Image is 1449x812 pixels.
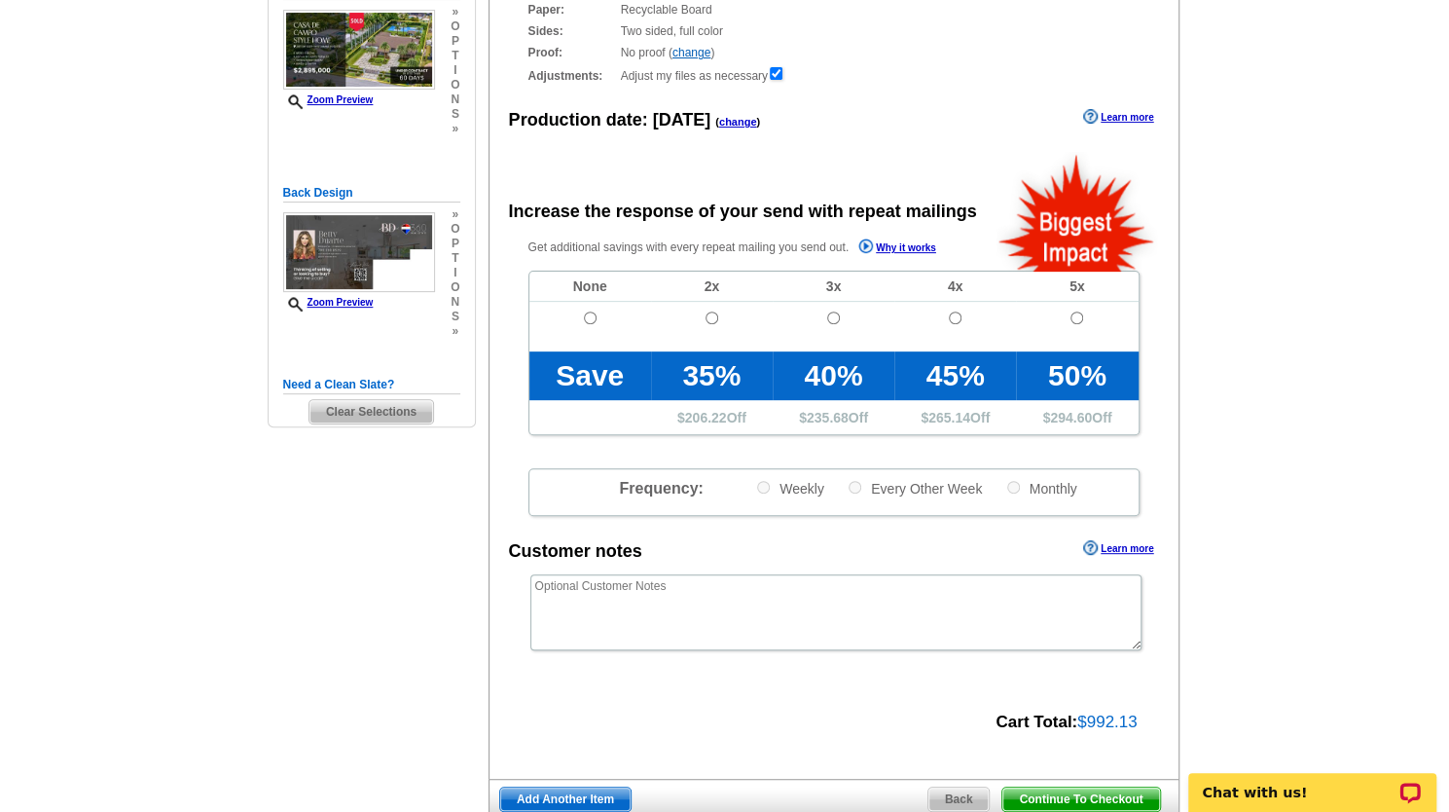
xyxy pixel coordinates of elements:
td: $ Off [773,400,894,434]
span: Continue To Checkout [1002,788,1159,811]
span: 235.68 [807,410,849,425]
span: i [451,266,459,280]
div: Two sided, full color [528,22,1140,40]
p: Get additional savings with every repeat mailing you send out. [528,237,978,259]
input: Every Other Week [849,481,861,494]
td: $ Off [651,400,773,434]
span: s [451,310,459,324]
label: Weekly [755,479,824,498]
span: p [451,34,459,49]
a: Back [927,787,991,812]
a: Add Another Item [499,787,632,812]
div: Increase the response of your send with repeat mailings [509,199,977,225]
a: change [672,46,710,59]
span: 265.14 [928,410,970,425]
span: $992.13 [1077,713,1137,731]
a: Learn more [1083,109,1153,125]
span: ( ) [715,116,760,128]
td: None [529,272,651,302]
a: Learn more [1083,540,1153,556]
td: $ Off [894,400,1016,434]
td: 5x [1016,272,1138,302]
iframe: LiveChat chat widget [1176,751,1449,812]
h5: Need a Clean Slate? [283,376,460,394]
span: » [451,207,459,222]
span: Back [928,788,990,811]
div: No proof ( ) [528,44,1140,61]
span: n [451,92,459,107]
label: Monthly [1005,479,1077,498]
input: Monthly [1007,481,1020,494]
strong: Adjustments: [528,67,615,85]
span: t [451,49,459,63]
span: i [451,63,459,78]
input: Weekly [757,481,770,494]
span: n [451,295,459,310]
label: Every Other Week [847,479,982,498]
span: s [451,107,459,122]
span: » [451,5,459,19]
td: $ Off [1016,400,1138,434]
a: Why it works [858,239,936,259]
span: Frequency: [619,480,703,497]
span: Clear Selections [309,400,433,424]
span: o [451,78,459,92]
td: 40% [773,351,894,400]
a: Zoom Preview [283,94,374,105]
span: » [451,324,459,339]
span: o [451,19,459,34]
td: 50% [1016,351,1138,400]
span: p [451,237,459,251]
span: o [451,280,459,295]
h5: Back Design [283,184,460,203]
strong: Paper: [528,1,615,18]
td: Save [529,351,651,400]
img: biggestImpact.png [996,152,1157,272]
a: change [719,116,757,128]
div: Adjust my files as necessary [528,65,1140,85]
span: [DATE] [653,110,711,129]
span: » [451,122,459,136]
span: 206.22 [685,410,727,425]
span: t [451,251,459,266]
span: o [451,222,459,237]
strong: Cart Total: [996,713,1077,731]
img: small-thumb.jpg [283,10,435,91]
span: 294.60 [1050,410,1092,425]
a: Zoom Preview [283,297,374,308]
td: 35% [651,351,773,400]
span: Add Another Item [500,788,631,811]
strong: Sides: [528,22,615,40]
div: Recyclable Board [528,1,1140,18]
div: Customer notes [509,538,642,565]
div: Production date: [509,107,761,133]
td: 3x [773,272,894,302]
img: small-thumb.jpg [283,212,435,293]
td: 4x [894,272,1016,302]
td: 45% [894,351,1016,400]
td: 2x [651,272,773,302]
strong: Proof: [528,44,615,61]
